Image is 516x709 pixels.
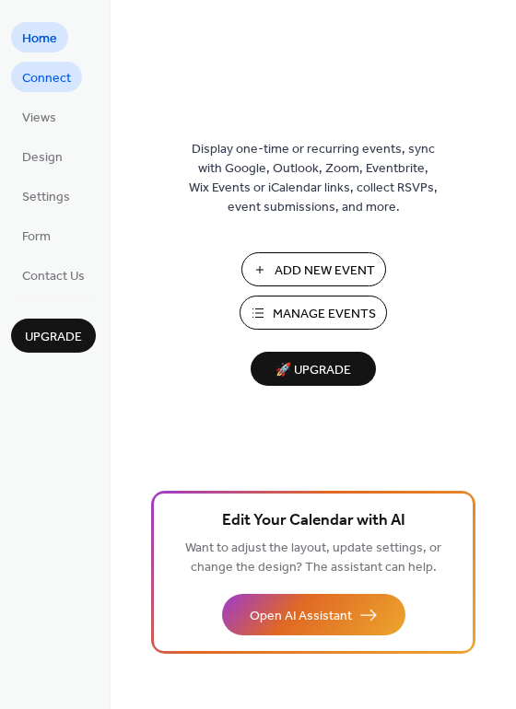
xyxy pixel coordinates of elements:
span: Settings [22,188,70,207]
span: Upgrade [25,328,82,347]
button: Add New Event [241,252,386,286]
button: Upgrade [11,319,96,353]
span: Edit Your Calendar with AI [222,508,405,534]
a: Views [11,101,67,132]
a: Design [11,141,74,171]
span: Form [22,227,51,247]
a: Connect [11,62,82,92]
a: Contact Us [11,260,96,290]
span: Connect [22,69,71,88]
button: 🚀 Upgrade [251,352,376,386]
a: Home [11,22,68,52]
span: Add New Event [275,262,375,281]
button: Manage Events [240,296,387,330]
span: Home [22,29,57,49]
span: Open AI Assistant [250,607,352,626]
span: 🚀 Upgrade [262,358,365,383]
span: Manage Events [273,305,376,324]
span: Contact Us [22,267,85,286]
span: Want to adjust the layout, update settings, or change the design? The assistant can help. [185,536,441,580]
span: Design [22,148,63,168]
a: Form [11,220,62,250]
span: Display one-time or recurring events, sync with Google, Outlook, Zoom, Eventbrite, Wix Events or ... [189,140,438,217]
button: Open AI Assistant [222,594,405,635]
a: Settings [11,180,81,211]
span: Views [22,109,56,128]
